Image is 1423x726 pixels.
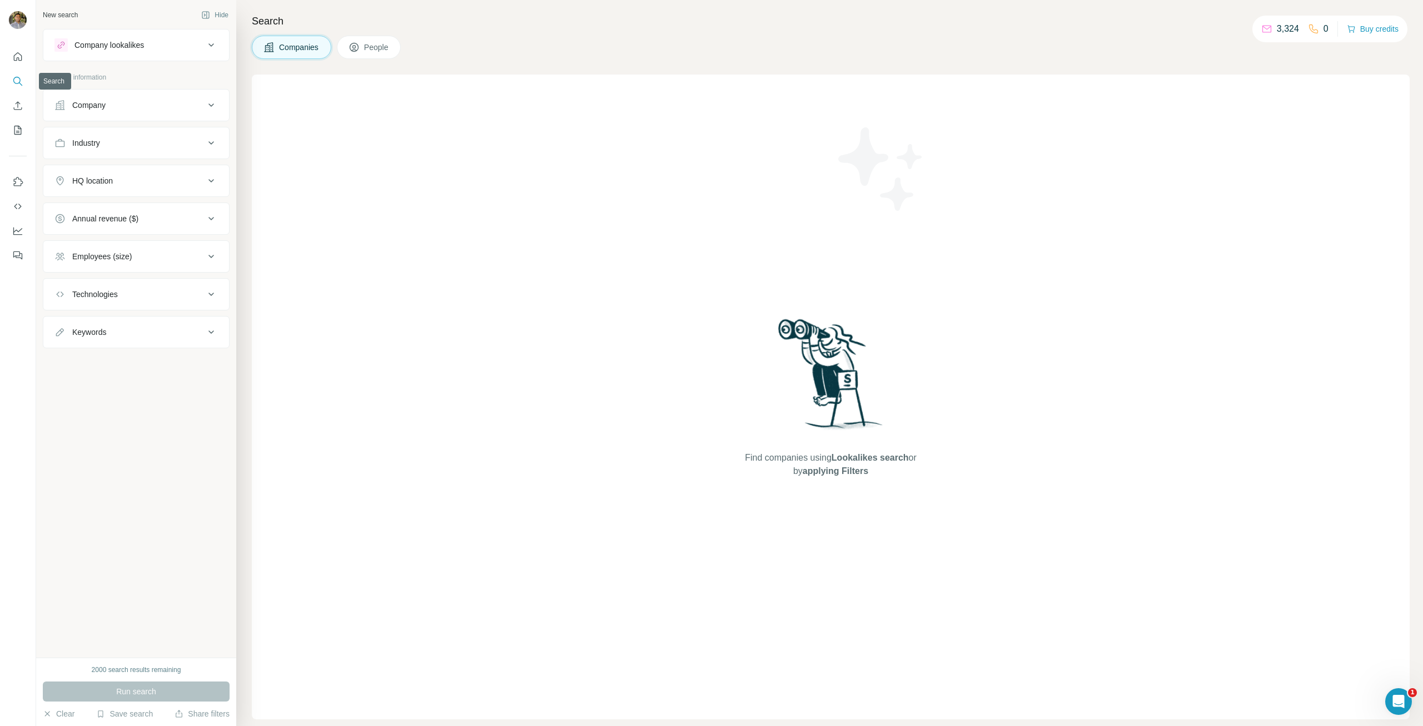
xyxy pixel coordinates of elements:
[9,221,27,241] button: Dashboard
[1347,21,1399,37] button: Buy credits
[9,47,27,67] button: Quick start
[193,7,236,23] button: Hide
[1408,688,1417,697] span: 1
[43,92,229,118] button: Company
[43,281,229,308] button: Technologies
[9,96,27,116] button: Enrich CSV
[43,319,229,345] button: Keywords
[96,708,153,719] button: Save search
[43,205,229,232] button: Annual revenue ($)
[9,71,27,91] button: Search
[1324,22,1329,36] p: 0
[803,466,868,476] span: applying Filters
[252,13,1410,29] h4: Search
[43,708,74,719] button: Clear
[9,196,27,216] button: Use Surfe API
[279,42,320,53] span: Companies
[1277,22,1299,36] p: 3,324
[43,72,230,82] p: Company information
[43,10,78,20] div: New search
[72,137,100,149] div: Industry
[72,100,106,111] div: Company
[72,175,113,186] div: HQ location
[831,119,931,219] img: Surfe Illustration - Stars
[43,243,229,270] button: Employees (size)
[74,39,144,51] div: Company lookalikes
[175,708,230,719] button: Share filters
[9,11,27,29] img: Avatar
[9,172,27,192] button: Use Surfe on LinkedIn
[1385,688,1412,715] iframe: Intercom live chat
[773,316,889,440] img: Surfe Illustration - Woman searching with binoculars
[72,327,106,338] div: Keywords
[72,289,118,300] div: Technologies
[92,665,181,675] div: 2000 search results remaining
[43,167,229,194] button: HQ location
[72,213,138,224] div: Annual revenue ($)
[72,251,132,262] div: Employees (size)
[364,42,390,53] span: People
[742,451,919,478] span: Find companies using or by
[43,32,229,58] button: Company lookalikes
[43,130,229,156] button: Industry
[832,453,909,462] span: Lookalikes search
[9,120,27,140] button: My lists
[9,245,27,265] button: Feedback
